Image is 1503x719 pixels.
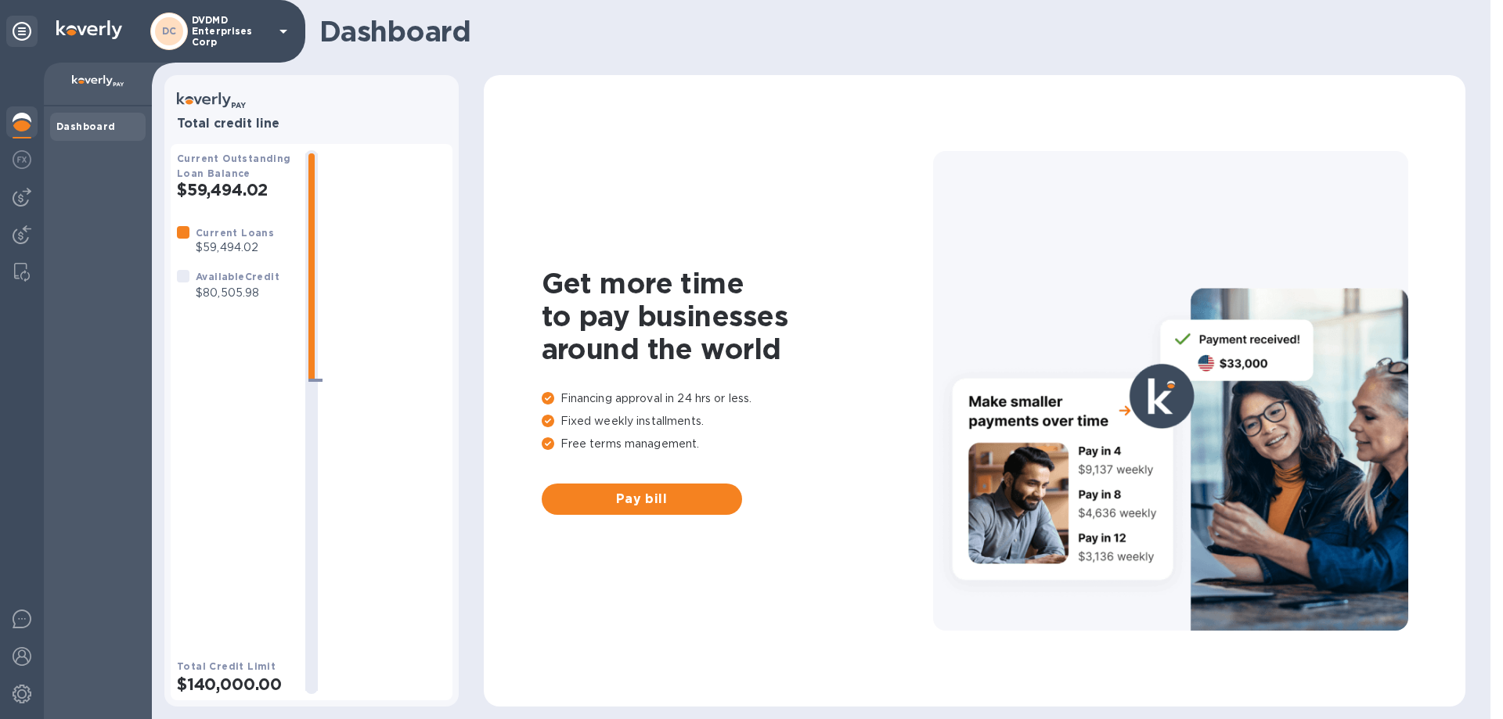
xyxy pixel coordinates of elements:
h3: Total credit line [177,117,446,131]
b: Current Loans [196,227,274,239]
p: DVDMD Enterprises Corp [192,15,270,48]
h1: Dashboard [319,15,1458,48]
img: Logo [56,20,122,39]
p: $59,494.02 [196,239,274,256]
div: Unpin categories [6,16,38,47]
b: Dashboard [56,120,116,132]
p: Fixed weekly installments. [542,413,933,430]
p: Free terms management. [542,436,933,452]
p: Financing approval in 24 hrs or less. [542,390,933,407]
b: DC [162,25,177,37]
b: Total Credit Limit [177,660,276,672]
span: Pay bill [554,490,730,509]
p: $80,505.98 [196,285,279,301]
h2: $140,000.00 [177,674,293,694]
b: Current Outstanding Loan Balance [177,153,291,179]
b: Available Credit [196,271,279,282]
button: Pay bill [542,484,742,515]
img: Foreign exchange [13,150,31,169]
h1: Get more time to pay businesses around the world [542,267,933,365]
h2: $59,494.02 [177,180,293,200]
